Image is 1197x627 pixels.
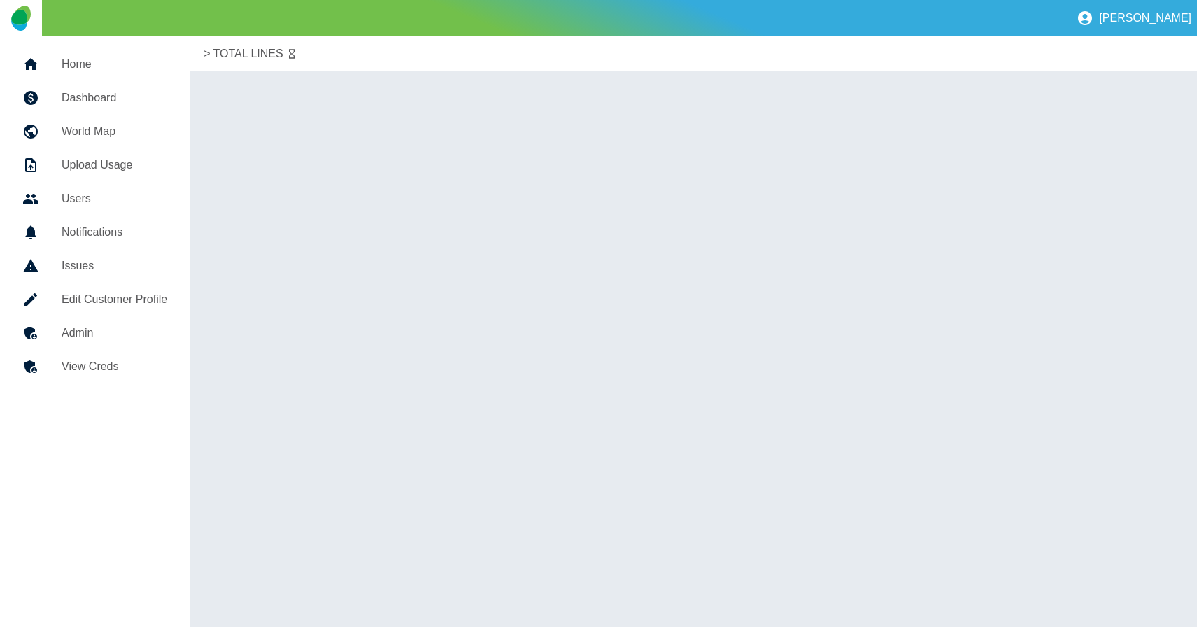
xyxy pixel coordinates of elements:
img: Logo [11,6,30,31]
a: Issues [11,249,178,283]
a: World Map [11,115,178,148]
h5: Users [62,190,167,207]
a: Dashboard [11,81,178,115]
h5: Upload Usage [62,157,167,174]
button: [PERSON_NAME] [1071,4,1197,32]
p: > [204,45,210,62]
a: Users [11,182,178,216]
a: TOTAL LINES [213,45,283,62]
a: Edit Customer Profile [11,283,178,316]
a: Admin [11,316,178,350]
h5: World Map [62,123,167,140]
a: View Creds [11,350,178,383]
h5: Dashboard [62,90,167,106]
p: [PERSON_NAME] [1099,12,1191,24]
a: Notifications [11,216,178,249]
a: Home [11,48,178,81]
h5: Issues [62,258,167,274]
a: Upload Usage [11,148,178,182]
h5: Edit Customer Profile [62,291,167,308]
h5: Notifications [62,224,167,241]
h5: Home [62,56,167,73]
h5: View Creds [62,358,167,375]
h5: Admin [62,325,167,341]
